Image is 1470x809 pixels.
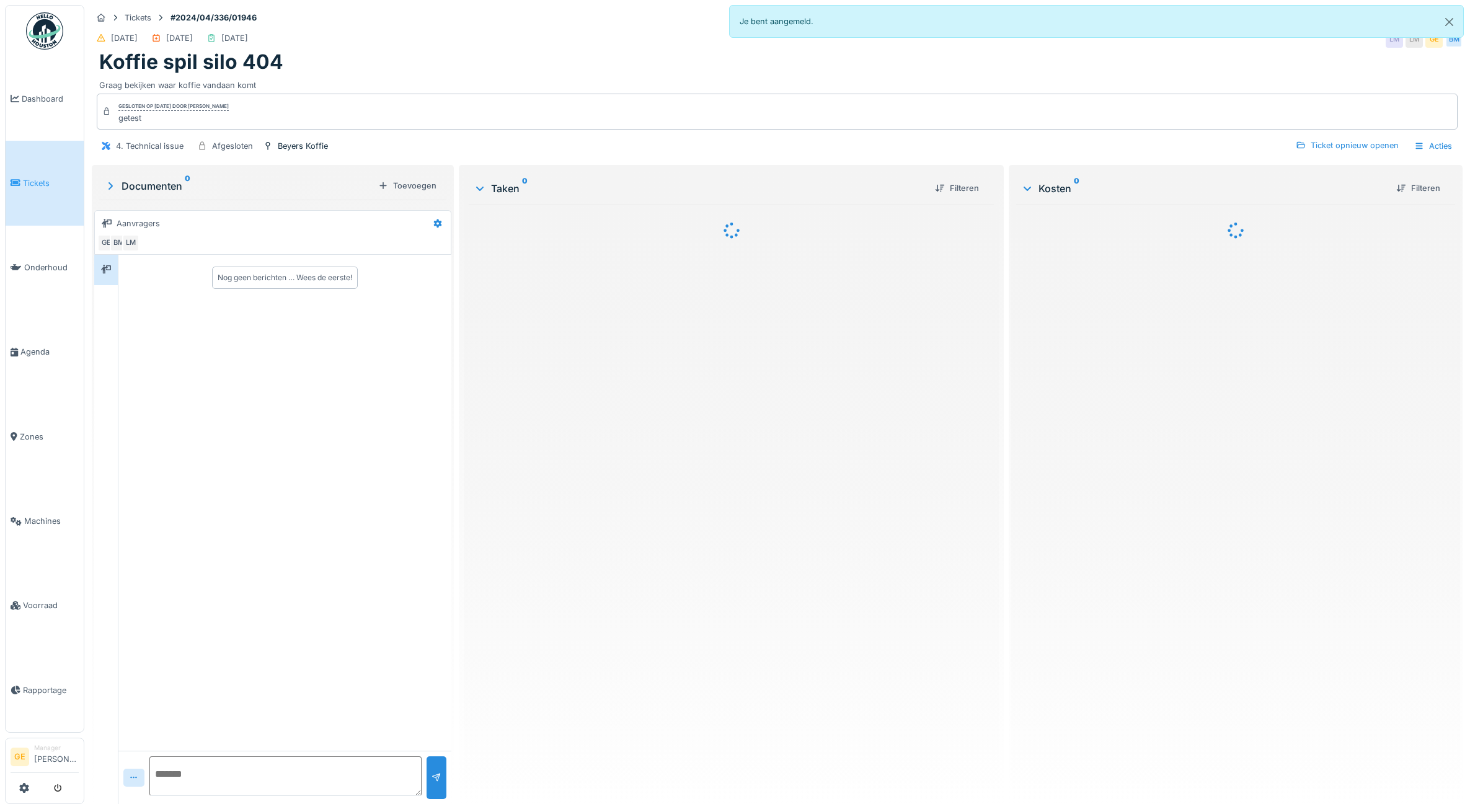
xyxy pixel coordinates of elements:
[20,346,79,358] span: Agenda
[221,32,248,44] div: [DATE]
[166,12,262,24] strong: #2024/04/336/01946
[1409,137,1458,155] div: Acties
[1435,6,1463,38] button: Close
[122,234,139,252] div: LM
[1445,30,1463,48] div: BM
[1425,30,1443,48] div: GE
[6,226,84,310] a: Onderhoud
[1074,181,1079,196] sup: 0
[930,180,984,197] div: Filteren
[110,234,127,252] div: BM
[6,310,84,394] a: Agenda
[34,743,79,753] div: Manager
[185,179,190,193] sup: 0
[125,12,151,24] div: Tickets
[218,272,352,283] div: Nog geen berichten … Wees de eerste!
[117,218,160,229] div: Aanvragers
[6,479,84,563] a: Machines
[118,112,229,124] div: getest
[166,32,193,44] div: [DATE]
[99,74,1455,91] div: Graag bekijken waar koffie vandaan komt
[1291,137,1404,154] div: Ticket opnieuw openen
[278,140,328,152] div: Beyers Koffie
[26,12,63,50] img: Badge_color-CXgf-gQk.svg
[11,743,79,773] a: GE Manager[PERSON_NAME]
[23,684,79,696] span: Rapportage
[24,515,79,527] span: Machines
[118,102,229,111] div: Gesloten op [DATE] door [PERSON_NAME]
[6,564,84,648] a: Voorraad
[116,140,184,152] div: 4. Technical issue
[23,177,79,189] span: Tickets
[6,648,84,732] a: Rapportage
[474,181,926,196] div: Taken
[23,599,79,611] span: Voorraad
[373,177,441,194] div: Toevoegen
[1021,181,1386,196] div: Kosten
[6,141,84,225] a: Tickets
[522,181,528,196] sup: 0
[1386,30,1403,48] div: LM
[34,743,79,770] li: [PERSON_NAME]
[6,394,84,479] a: Zones
[729,5,1464,38] div: Je bent aangemeld.
[212,140,253,152] div: Afgesloten
[24,262,79,273] span: Onderhoud
[22,93,79,105] span: Dashboard
[1391,180,1445,197] div: Filteren
[20,431,79,443] span: Zones
[104,179,373,193] div: Documenten
[1406,30,1423,48] div: LM
[97,234,115,252] div: GE
[6,56,84,141] a: Dashboard
[99,50,283,74] h1: Koffie spil silo 404
[111,32,138,44] div: [DATE]
[11,748,29,766] li: GE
